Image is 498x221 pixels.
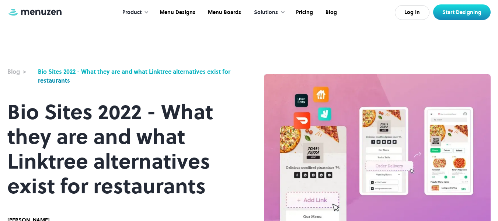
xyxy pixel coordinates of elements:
a: Bio Sites 2022 - What they are and what Linktree alternatives exist for restaurants [38,67,234,85]
div: Product [122,8,142,17]
a: Menu Boards [201,1,247,24]
div: Solutions [254,8,278,17]
a: Menu Designs [153,1,201,24]
div: Solutions [247,1,289,24]
a: Log In [395,5,429,20]
a: Blog [318,1,342,24]
div: Product [115,1,153,24]
div: Blog > [7,67,34,76]
a: Blog > [7,67,34,85]
h1: Bio Sites 2022 - What they are and what Linktree alternatives exist for restaurants [7,100,234,198]
a: Pricing [289,1,318,24]
a: Start Designing [433,4,491,20]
